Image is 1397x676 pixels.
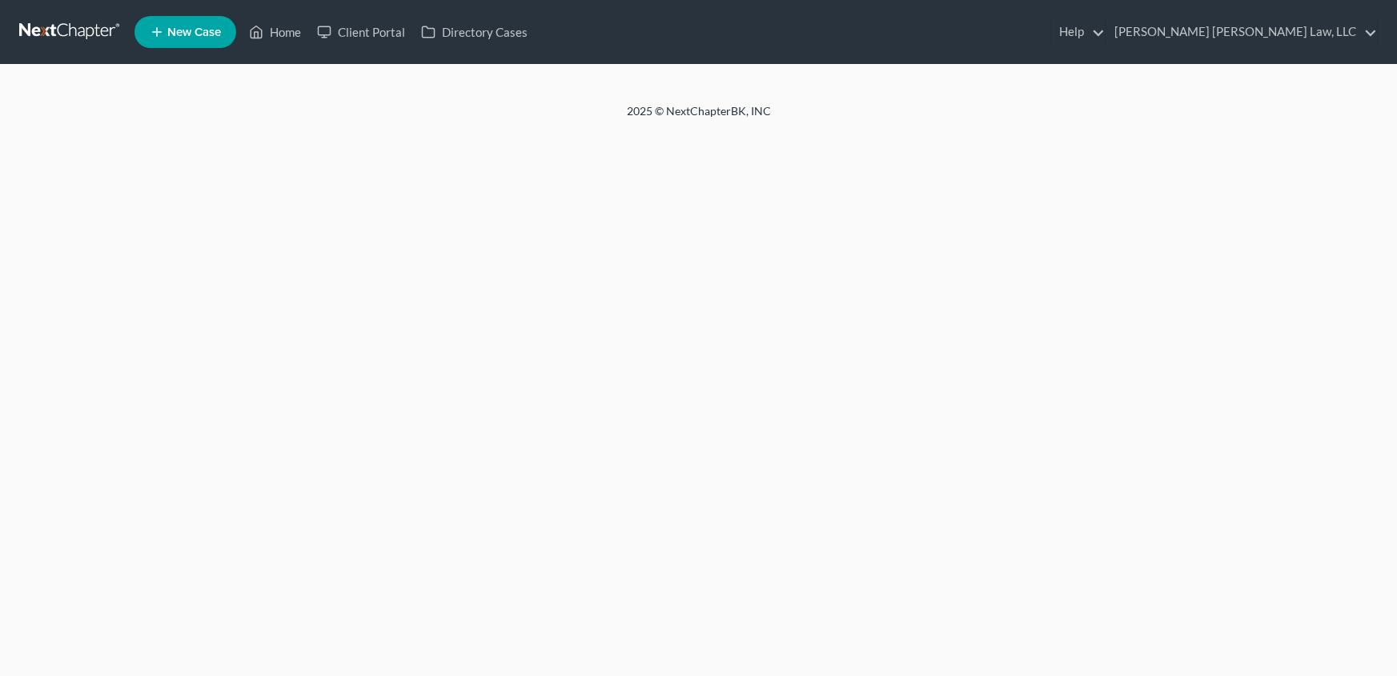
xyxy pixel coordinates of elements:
a: Help [1051,18,1105,46]
a: [PERSON_NAME] [PERSON_NAME] Law, LLC [1106,18,1377,46]
a: Directory Cases [413,18,536,46]
div: 2025 © NextChapterBK, INC [243,103,1155,132]
new-legal-case-button: New Case [134,16,236,48]
a: Client Portal [309,18,413,46]
a: Home [241,18,309,46]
